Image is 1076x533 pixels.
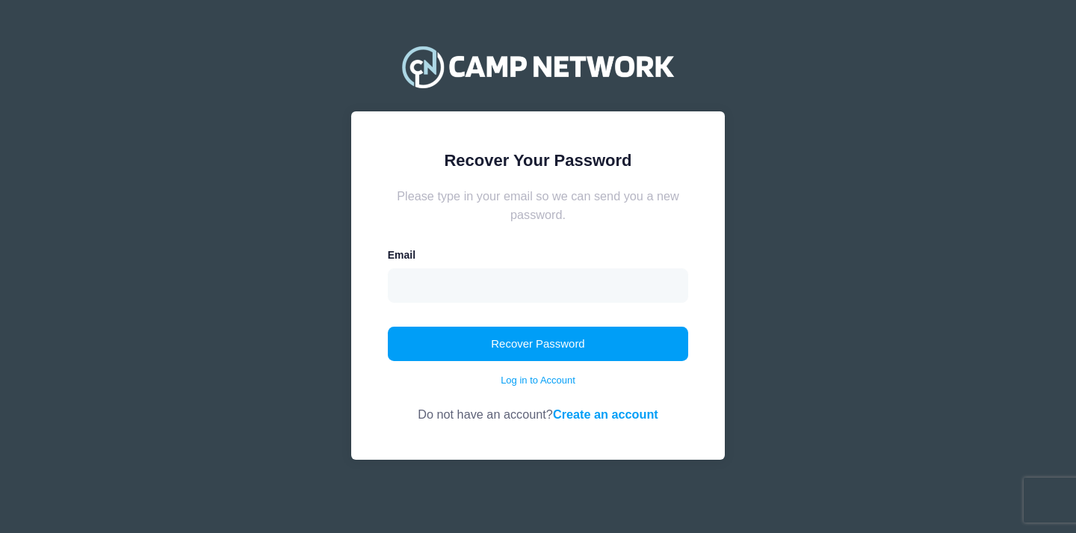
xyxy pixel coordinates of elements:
[395,37,681,96] img: Camp Network
[388,148,689,173] div: Recover Your Password
[388,187,689,224] div: Please type in your email so we can send you a new password.
[388,388,689,423] div: Do not have an account?
[388,327,689,361] button: Recover Password
[553,407,658,421] a: Create an account
[388,247,415,263] label: Email
[501,373,575,388] a: Log in to Account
